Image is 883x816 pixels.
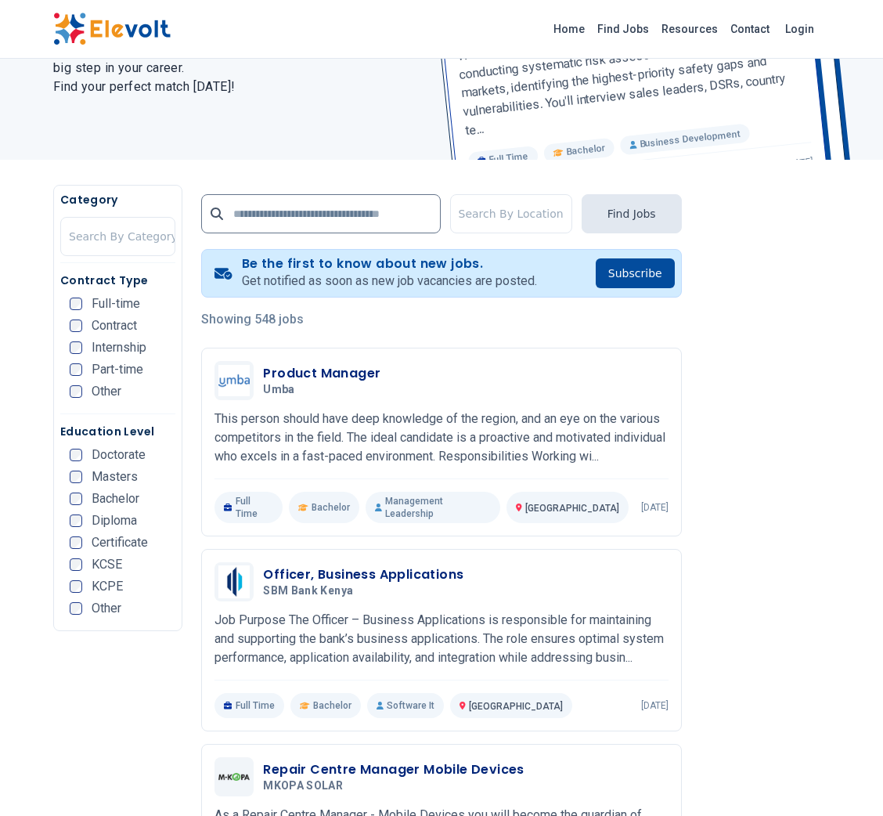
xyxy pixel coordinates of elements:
img: Elevolt [53,13,171,45]
img: Umba [218,365,250,396]
input: Diploma [70,515,82,527]
iframe: Chat Widget [805,741,883,816]
img: SBM Bank Kenya [218,565,250,598]
p: Showing 548 jobs [201,310,681,329]
span: Certificate [92,536,148,549]
p: Job Purpose The Officer – Business Applications is responsible for maintaining and supporting the... [214,611,668,667]
p: Full Time [214,693,284,718]
h3: Product Manager [263,364,380,383]
h3: Officer, Business Applications [263,565,463,584]
span: Other [92,602,121,615]
img: MKOPA SOLAR [218,773,250,781]
h2: Explore exciting roles with leading companies and take the next big step in your career. Find you... [53,40,423,96]
a: Find Jobs [591,16,655,42]
h3: Repair Centre Manager Mobile Devices [263,760,524,779]
a: Login [776,13,824,45]
h5: Category [60,192,175,208]
span: Bachelor [312,501,350,514]
input: KCSE [70,558,82,571]
h5: Contract Type [60,273,175,288]
p: Software It [367,693,444,718]
input: Other [70,385,82,398]
span: Diploma [92,515,137,527]
h5: Education Level [60,424,175,439]
p: Full Time [214,492,283,523]
input: Bachelor [70,493,82,505]
span: Contract [92,320,137,332]
a: Contact [724,16,776,42]
p: Management Leadership [366,492,500,523]
span: SBM Bank Kenya [263,584,353,598]
a: Home [547,16,591,42]
a: Resources [655,16,724,42]
span: Part-time [92,363,143,376]
p: This person should have deep knowledge of the region, and an eye on the various competitors in th... [214,410,668,466]
input: Full-time [70,298,82,310]
input: Internship [70,341,82,354]
span: [GEOGRAPHIC_DATA] [469,701,563,712]
span: Masters [92,471,138,483]
input: Doctorate [70,449,82,461]
span: Other [92,385,121,398]
span: Full-time [92,298,140,310]
span: Umba [263,383,294,397]
span: KCPE [92,580,123,593]
a: UmbaProduct ManagerUmbaThis person should have deep knowledge of the region, and an eye on the va... [214,361,668,523]
input: Other [70,602,82,615]
span: Bachelor [313,699,351,712]
input: Certificate [70,536,82,549]
span: MKOPA SOLAR [263,779,343,793]
span: Doctorate [92,449,146,461]
button: Subscribe [596,258,675,288]
input: KCPE [70,580,82,593]
span: [GEOGRAPHIC_DATA] [525,503,619,514]
span: KCSE [92,558,122,571]
span: Bachelor [92,493,139,505]
input: Contract [70,320,82,332]
span: Internship [92,341,146,354]
button: Find Jobs [582,194,682,233]
input: Masters [70,471,82,483]
p: [DATE] [641,501,669,514]
h4: Be the first to know about new jobs. [242,256,537,272]
p: [DATE] [641,699,669,712]
a: SBM Bank KenyaOfficer, Business ApplicationsSBM Bank KenyaJob Purpose The Officer – Business Appl... [214,562,668,718]
p: Get notified as soon as new job vacancies are posted. [242,272,537,291]
input: Part-time [70,363,82,376]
